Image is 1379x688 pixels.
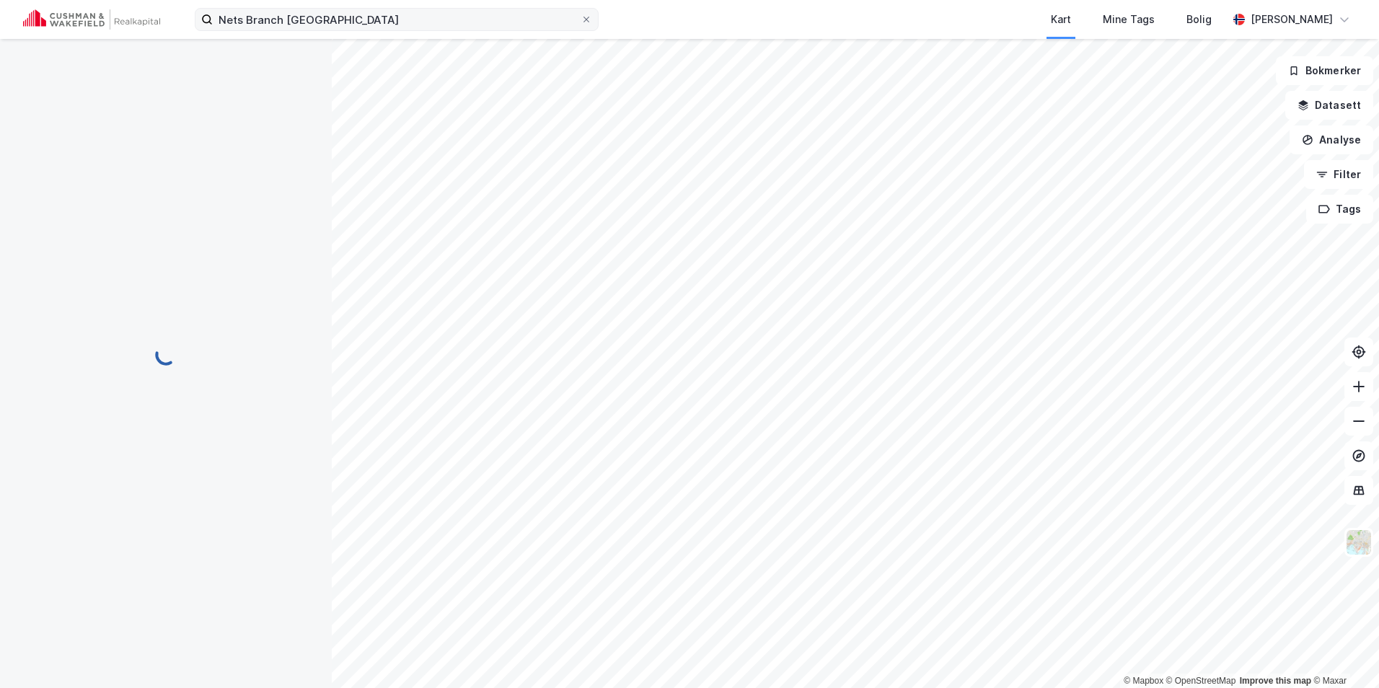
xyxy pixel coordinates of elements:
button: Bokmerker [1276,56,1373,85]
div: Kart [1051,11,1071,28]
a: Mapbox [1124,676,1163,686]
img: spinner.a6d8c91a73a9ac5275cf975e30b51cfb.svg [154,343,177,366]
div: Mine Tags [1103,11,1155,28]
img: cushman-wakefield-realkapital-logo.202ea83816669bd177139c58696a8fa1.svg [23,9,160,30]
button: Datasett [1285,91,1373,120]
button: Analyse [1290,125,1373,154]
iframe: Chat Widget [1307,619,1379,688]
div: Kontrollprogram for chat [1307,619,1379,688]
button: Tags [1306,195,1373,224]
div: Bolig [1186,11,1212,28]
a: Improve this map [1240,676,1311,686]
input: Søk på adresse, matrikkel, gårdeiere, leietakere eller personer [213,9,581,30]
a: OpenStreetMap [1166,676,1236,686]
div: [PERSON_NAME] [1251,11,1333,28]
img: Z [1345,529,1373,556]
button: Filter [1304,160,1373,189]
